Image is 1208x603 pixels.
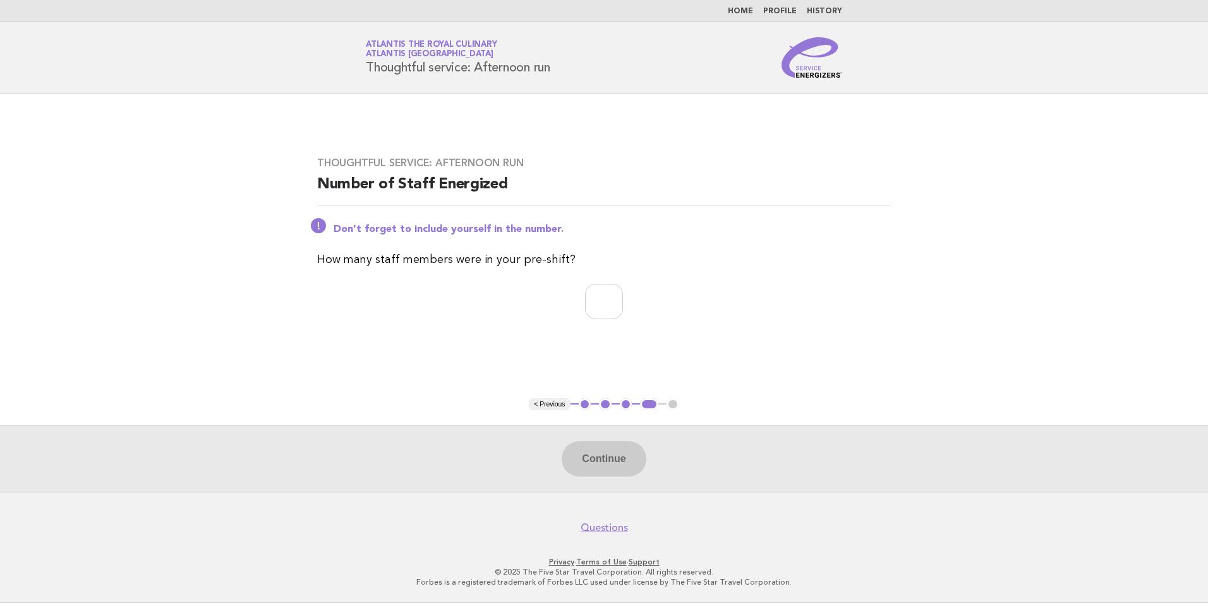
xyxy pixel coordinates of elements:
[366,51,493,59] span: Atlantis [GEOGRAPHIC_DATA]
[640,398,658,411] button: 4
[366,40,497,58] a: Atlantis the Royal CulinaryAtlantis [GEOGRAPHIC_DATA]
[366,41,550,74] h1: Thoughtful service: Afternoon run
[620,398,632,411] button: 3
[529,398,570,411] button: < Previous
[576,557,627,566] a: Terms of Use
[579,398,591,411] button: 1
[763,8,797,15] a: Profile
[217,577,991,587] p: Forbes is a registered trademark of Forbes LLC used under license by The Five Star Travel Corpora...
[807,8,842,15] a: History
[317,157,891,169] h3: Thoughtful service: Afternoon run
[334,223,891,236] p: Don't forget to include yourself in the number.
[599,398,612,411] button: 2
[629,557,660,566] a: Support
[217,567,991,577] p: © 2025 The Five Star Travel Corporation. All rights reserved.
[217,557,991,567] p: · ·
[317,251,891,269] p: How many staff members were in your pre-shift?
[549,557,574,566] a: Privacy
[782,37,842,78] img: Service Energizers
[728,8,753,15] a: Home
[581,521,628,534] a: Questions
[317,174,891,205] h2: Number of Staff Energized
